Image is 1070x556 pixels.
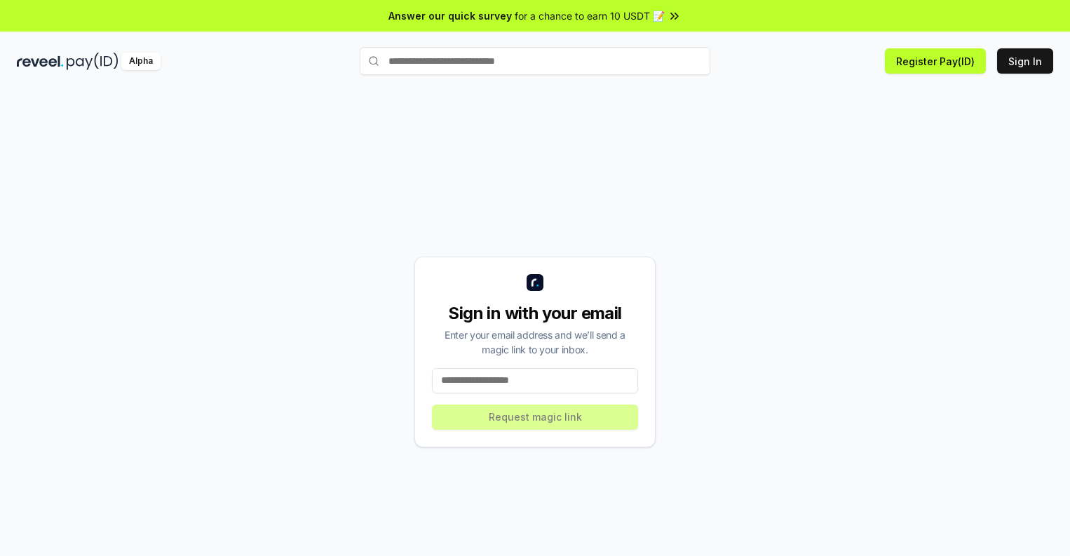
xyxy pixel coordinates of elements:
span: Answer our quick survey [388,8,512,23]
button: Sign In [997,48,1053,74]
img: logo_small [527,274,543,291]
div: Alpha [121,53,161,70]
img: reveel_dark [17,53,64,70]
span: for a chance to earn 10 USDT 📝 [515,8,665,23]
div: Enter your email address and we’ll send a magic link to your inbox. [432,327,638,357]
div: Sign in with your email [432,302,638,325]
img: pay_id [67,53,118,70]
button: Register Pay(ID) [885,48,986,74]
